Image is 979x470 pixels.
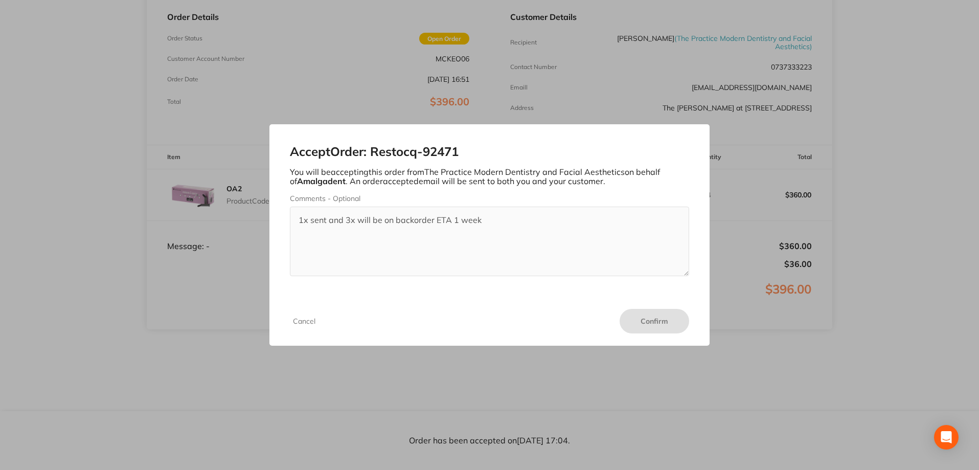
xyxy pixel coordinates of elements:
[297,176,346,186] b: Amalgadent
[290,167,690,186] p: You will be accepting this order from The Practice Modern Dentistry and Facial Aesthetics on beha...
[290,194,690,203] label: Comments - Optional
[290,317,318,326] button: Cancel
[620,309,689,333] button: Confirm
[290,145,690,159] h2: Accept Order: Restocq- 92471
[290,207,690,276] textarea: 1x sent and 3x will be on backorder ETA 1 week
[934,425,959,450] div: Open Intercom Messenger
